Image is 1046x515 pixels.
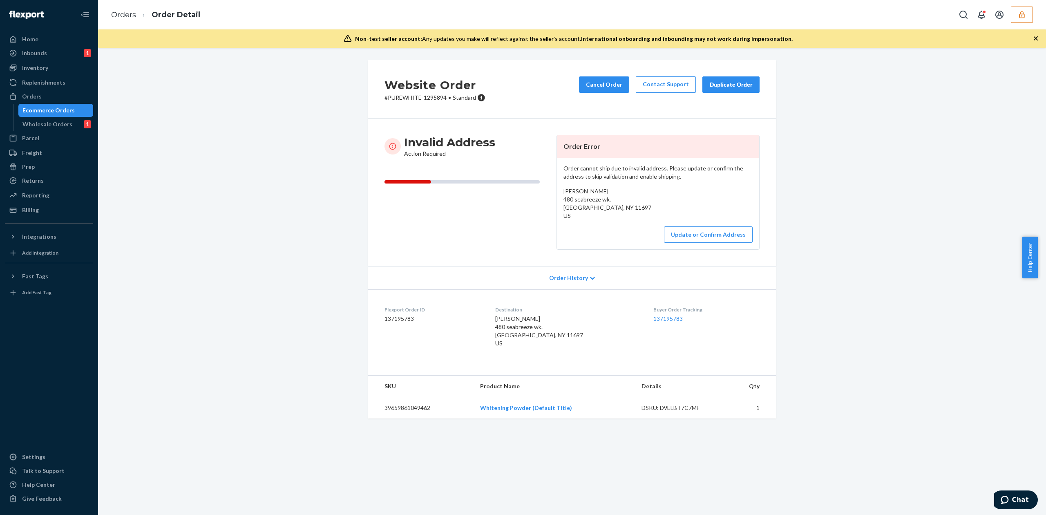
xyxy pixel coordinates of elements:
[5,492,93,505] button: Give Feedback
[635,376,725,397] th: Details
[384,306,482,313] dt: Flexport Order ID
[5,189,93,202] a: Reporting
[641,404,718,412] div: DSKU: D9ELBT7C7MF
[22,106,75,114] div: Ecommerce Orders
[563,188,651,219] span: [PERSON_NAME] 480 seabreeze wk. [GEOGRAPHIC_DATA], NY 11697 US
[22,191,49,199] div: Reporting
[702,76,760,93] button: Duplicate Order
[77,7,93,23] button: Close Navigation
[664,226,753,243] button: Update or Confirm Address
[994,490,1038,511] iframe: Opens a widget where you can chat to one of our agents
[563,164,753,181] p: Order cannot ship due to invalid address. Please update or confirm the address to skip validation...
[5,33,93,46] a: Home
[5,90,93,103] a: Orders
[355,35,793,43] div: Any updates you make will reflect against the seller's account.
[724,376,776,397] th: Qty
[709,81,753,89] div: Duplicate Order
[581,35,793,42] span: International onboarding and inbounding may not work during impersonation.
[384,315,482,323] dd: 137195783
[22,177,44,185] div: Returns
[5,270,93,283] button: Fast Tags
[549,274,588,282] span: Order History
[724,397,776,419] td: 1
[474,376,635,397] th: Product Name
[5,160,93,173] a: Prep
[18,104,94,117] a: Ecommerce Orders
[368,376,474,397] th: SKU
[5,286,93,299] a: Add Fast Tag
[22,35,38,43] div: Home
[384,94,485,102] p: # PUREWHITE-1295894
[5,204,93,217] a: Billing
[5,174,93,187] a: Returns
[448,94,451,101] span: •
[404,135,495,150] h3: Invalid Address
[22,134,39,142] div: Parcel
[404,135,495,158] div: Action Required
[22,495,62,503] div: Give Feedback
[5,146,93,159] a: Freight
[22,249,58,256] div: Add Integration
[111,10,136,19] a: Orders
[653,306,760,313] dt: Buyer Order Tracking
[22,49,47,57] div: Inbounds
[22,467,65,475] div: Talk to Support
[22,233,56,241] div: Integrations
[973,7,990,23] button: Open notifications
[105,3,207,27] ol: breadcrumbs
[495,306,640,313] dt: Destination
[22,120,72,128] div: Wholesale Orders
[991,7,1008,23] button: Open account menu
[22,64,48,72] div: Inventory
[84,49,91,57] div: 1
[22,272,48,280] div: Fast Tags
[653,315,683,322] a: 137195783
[5,76,93,89] a: Replenishments
[636,76,696,93] a: Contact Support
[1022,237,1038,278] button: Help Center
[152,10,200,19] a: Order Detail
[5,464,93,477] button: Talk to Support
[22,206,39,214] div: Billing
[5,450,93,463] a: Settings
[5,47,93,60] a: Inbounds1
[955,7,972,23] button: Open Search Box
[5,61,93,74] a: Inventory
[22,453,45,461] div: Settings
[5,132,93,145] a: Parcel
[22,289,51,296] div: Add Fast Tag
[368,397,474,419] td: 39659861049462
[22,163,35,171] div: Prep
[22,78,65,87] div: Replenishments
[18,118,94,131] a: Wholesale Orders1
[355,35,422,42] span: Non-test seller account:
[9,11,44,19] img: Flexport logo
[480,404,572,411] a: Whitening Powder (Default Title)
[5,478,93,491] a: Help Center
[22,149,42,157] div: Freight
[557,135,759,158] header: Order Error
[5,230,93,243] button: Integrations
[384,76,485,94] h2: Website Order
[22,481,55,489] div: Help Center
[495,315,583,347] span: [PERSON_NAME] 480 seabreeze wk. [GEOGRAPHIC_DATA], NY 11697 US
[22,92,42,101] div: Orders
[5,246,93,260] a: Add Integration
[579,76,629,93] button: Cancel Order
[84,120,91,128] div: 1
[453,94,476,101] span: Standard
